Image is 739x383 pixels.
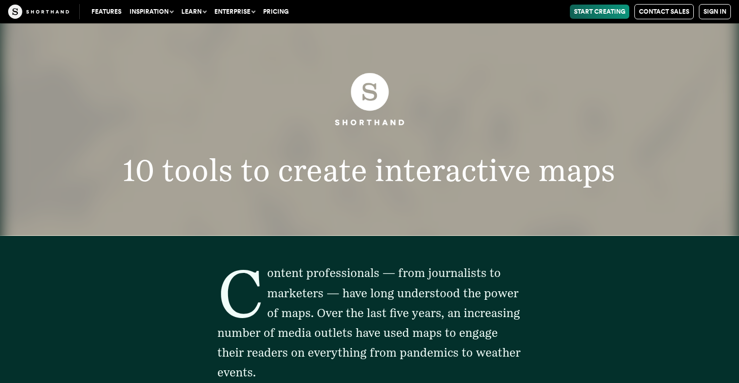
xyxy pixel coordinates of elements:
img: The Craft [8,5,69,19]
h1: 10 tools to create interactive maps [82,155,657,186]
a: Start Creating [570,5,629,19]
a: Contact Sales [634,4,694,19]
a: Sign in [699,4,731,19]
button: Inspiration [125,5,177,19]
a: Pricing [259,5,293,19]
span: Content professionals — from journalists to marketers — have long understood the power of maps. O... [217,266,521,379]
button: Learn [177,5,210,19]
button: Enterprise [210,5,259,19]
a: Features [87,5,125,19]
